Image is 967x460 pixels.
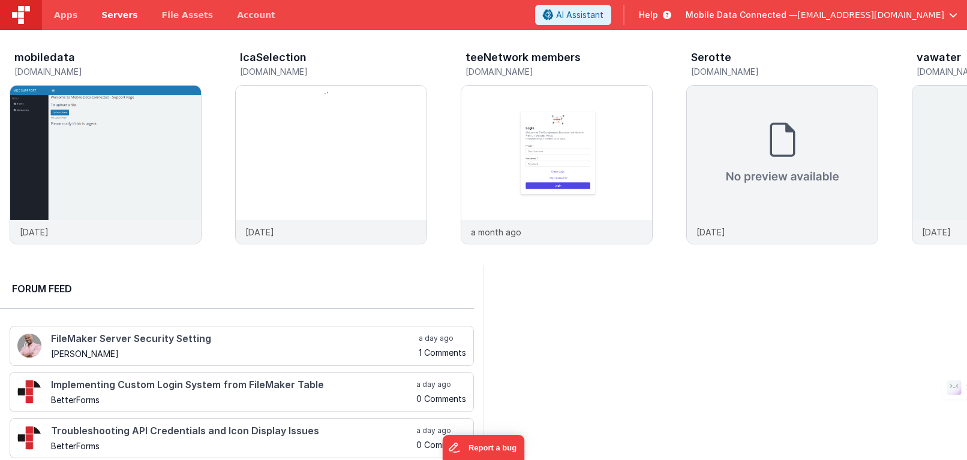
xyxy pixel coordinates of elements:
[686,9,957,21] button: Mobile Data Connected — [EMAIL_ADDRESS][DOMAIN_NAME]
[10,372,474,412] a: Implementing Custom Login System from FileMaker Table BetterForms a day ago 0 Comments
[51,380,414,391] h4: Implementing Custom Login System from FileMaker Table
[17,334,41,358] img: 411_2.png
[471,226,521,238] p: a month ago
[51,349,416,358] h5: [PERSON_NAME]
[54,9,77,21] span: Apps
[416,440,466,449] h5: 0 Comments
[416,380,466,389] h5: a day ago
[17,426,41,450] img: 295_2.png
[51,334,416,344] h4: FileMaker Server Security Setting
[12,282,462,296] h2: Forum Feed
[917,52,961,63] h3: vawater
[14,52,75,63] h3: mobiledata
[696,226,725,238] p: [DATE]
[466,67,653,76] h5: [DOMAIN_NAME]
[10,418,474,458] a: Troubleshooting API Credentials and Icon Display Issues BetterForms a day ago 0 Comments
[240,67,427,76] h5: [DOMAIN_NAME]
[535,5,611,25] button: AI Assistant
[691,52,731,63] h3: Serotte
[419,334,466,343] h5: a day ago
[686,9,797,21] span: Mobile Data Connected —
[466,52,581,63] h3: teeNetwork members
[691,67,878,76] h5: [DOMAIN_NAME]
[14,67,202,76] h5: [DOMAIN_NAME]
[416,394,466,403] h5: 0 Comments
[240,52,307,63] h3: IcaSelection
[51,441,414,450] h5: BetterForms
[419,348,466,357] h5: 1 Comments
[416,426,466,435] h5: a day ago
[639,9,658,21] span: Help
[51,426,414,437] h4: Troubleshooting API Credentials and Icon Display Issues
[797,9,944,21] span: [EMAIL_ADDRESS][DOMAIN_NAME]
[162,9,214,21] span: File Assets
[556,9,603,21] span: AI Assistant
[17,380,41,404] img: 295_2.png
[101,9,137,21] span: Servers
[10,326,474,366] a: FileMaker Server Security Setting [PERSON_NAME] a day ago 1 Comments
[245,226,274,238] p: [DATE]
[51,395,414,404] h5: BetterForms
[443,435,525,460] iframe: Marker.io feedback button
